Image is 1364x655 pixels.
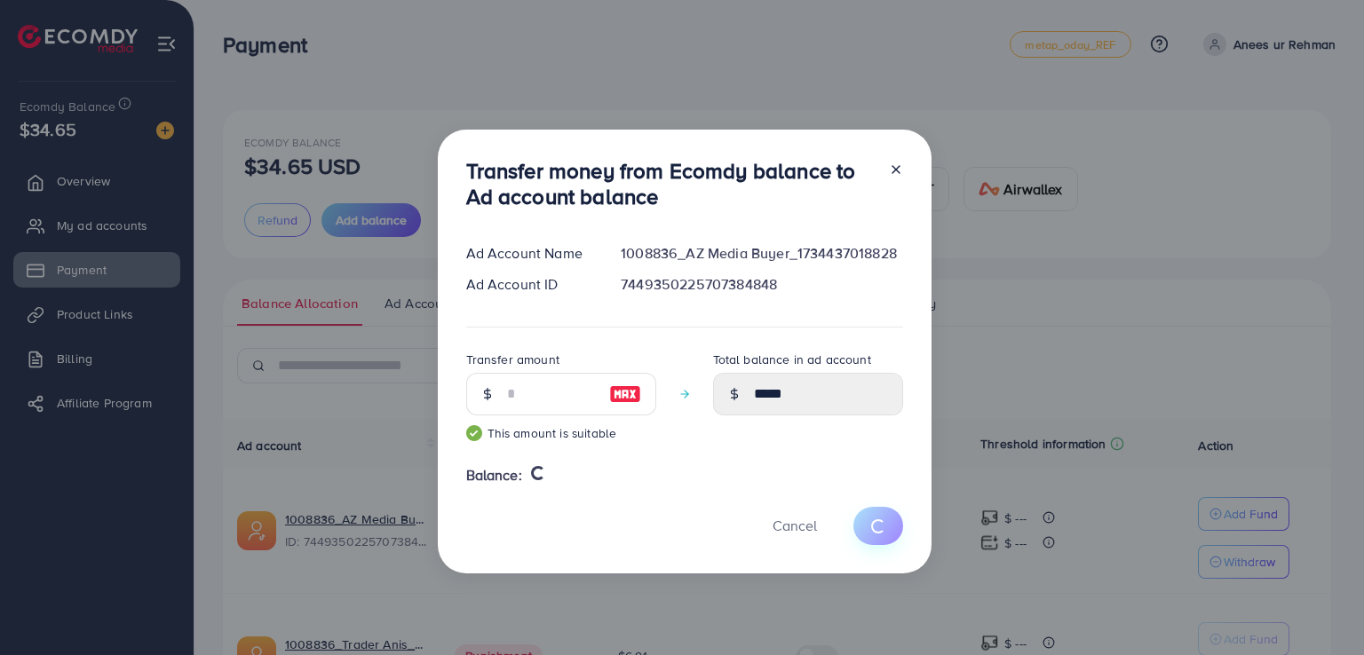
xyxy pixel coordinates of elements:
[607,274,916,295] div: 7449350225707384848
[466,425,482,441] img: guide
[773,516,817,535] span: Cancel
[713,351,871,368] label: Total balance in ad account
[466,158,875,209] h3: Transfer money from Ecomdy balance to Ad account balance
[750,507,839,545] button: Cancel
[466,424,656,442] small: This amount is suitable
[609,383,641,405] img: image
[1289,575,1351,642] iframe: Chat
[452,243,607,264] div: Ad Account Name
[466,351,559,368] label: Transfer amount
[607,243,916,264] div: 1008836_AZ Media Buyer_1734437018828
[466,465,522,485] span: Balance:
[452,274,607,295] div: Ad Account ID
